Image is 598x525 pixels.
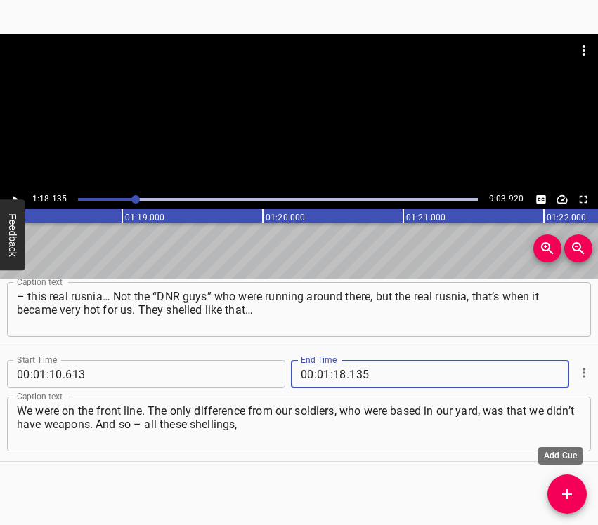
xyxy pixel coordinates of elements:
textarea: – this real rusnia… Not the “DNR guys” who were running around there, but the real rusnia, that’s... [17,290,581,330]
text: 01:19.000 [125,213,164,222]
span: : [46,360,49,388]
button: Toggle fullscreen [574,190,592,208]
text: 01:20.000 [266,213,305,222]
button: Zoom In [533,234,561,262]
span: . [63,360,65,388]
textarea: We were on the front line. The only difference from our soldiers, who were based in our yard, was... [17,404,581,444]
text: 01:22.000 [547,213,586,222]
button: Add Cue [547,474,587,514]
div: Cue Options [575,354,591,391]
span: 9:03.920 [489,194,524,204]
button: Toggle captions [532,190,550,208]
input: 00 [301,360,314,388]
button: Cue Options [575,364,593,382]
input: 01 [317,360,330,388]
input: 18 [333,360,346,388]
span: . [346,360,349,388]
button: Change Playback Speed [553,190,571,208]
text: 01:21.000 [406,213,446,222]
input: 10 [49,360,63,388]
span: : [330,360,333,388]
button: Play/Pause [6,190,24,208]
input: 01 [33,360,46,388]
button: Zoom Out [564,234,592,262]
span: : [314,360,317,388]
span: : [30,360,33,388]
div: Play progress [78,198,478,201]
input: 613 [65,360,194,388]
span: 1:18.135 [32,194,67,204]
input: 00 [17,360,30,388]
input: 613 [349,360,478,388]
